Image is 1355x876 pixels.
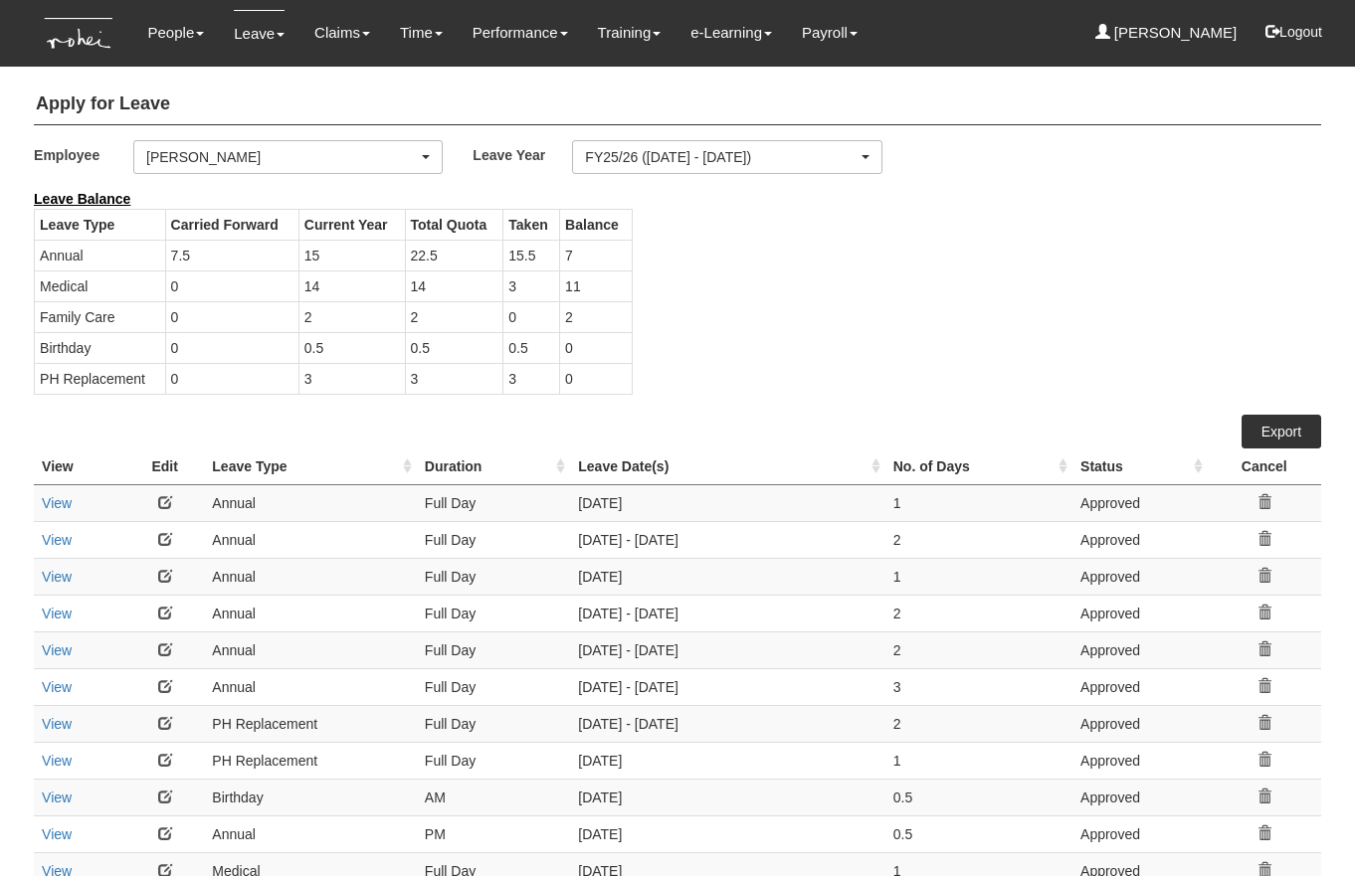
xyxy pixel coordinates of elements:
td: 3 [503,270,560,301]
h4: Apply for Leave [34,85,1321,125]
th: Leave Type : activate to sort column ascending [204,448,417,485]
td: 0 [503,301,560,332]
td: Full Day [417,705,570,742]
a: View [42,826,72,842]
a: Time [400,10,443,56]
td: 14 [298,270,405,301]
a: View [42,606,72,621]
button: Logout [1252,8,1336,56]
td: Family Care [35,301,166,332]
td: Full Day [417,742,570,779]
td: PM [417,815,570,852]
a: View [42,642,72,658]
td: Approved [1072,742,1208,779]
td: [DATE] [570,484,884,521]
td: 2 [885,595,1072,631]
th: View [34,448,125,485]
button: FY25/26 ([DATE] - [DATE]) [572,140,881,174]
td: Approved [1072,705,1208,742]
td: Approved [1072,521,1208,558]
td: 7.5 [165,240,298,270]
td: [DATE] - [DATE] [570,705,884,742]
td: 0.5 [405,332,503,363]
a: View [42,569,72,585]
th: Duration : activate to sort column ascending [417,448,570,485]
td: 2 [885,631,1072,668]
td: Approved [1072,631,1208,668]
a: View [42,679,72,695]
td: 0 [165,301,298,332]
td: 3 [503,363,560,394]
td: PH Replacement [35,363,166,394]
td: Annual [204,595,417,631]
td: 0 [560,332,633,363]
td: Annual [204,484,417,521]
label: Leave Year [473,140,572,169]
td: Annual [204,668,417,705]
td: Full Day [417,558,570,595]
td: 14 [405,270,503,301]
td: 22.5 [405,240,503,270]
td: [DATE] [570,779,884,815]
td: Approved [1072,668,1208,705]
th: Edit [125,448,204,485]
a: Leave [234,10,285,57]
td: 7 [560,240,633,270]
td: PH Replacement [204,742,417,779]
th: Leave Type [35,209,166,240]
td: 0 [165,332,298,363]
td: Full Day [417,668,570,705]
td: [DATE] [570,558,884,595]
td: Full Day [417,484,570,521]
th: Carried Forward [165,209,298,240]
td: 2 [885,521,1072,558]
td: 3 [885,668,1072,705]
td: Full Day [417,631,570,668]
td: 15.5 [503,240,560,270]
td: Annual [35,240,166,270]
a: View [42,753,72,769]
td: 0.5 [503,332,560,363]
th: Balance [560,209,633,240]
td: 1 [885,484,1072,521]
td: Birthday [35,332,166,363]
a: e-Learning [690,10,772,56]
td: [DATE] [570,815,884,852]
td: 11 [560,270,633,301]
td: 2 [560,301,633,332]
td: 0 [560,363,633,394]
label: Employee [34,140,133,169]
td: Annual [204,815,417,852]
td: PH Replacement [204,705,417,742]
td: AM [417,779,570,815]
th: No. of Days : activate to sort column ascending [885,448,1072,485]
td: Annual [204,631,417,668]
a: Claims [314,10,370,56]
th: Leave Date(s) : activate to sort column ascending [570,448,884,485]
td: Medical [35,270,166,301]
th: Current Year [298,209,405,240]
td: 3 [405,363,503,394]
td: Birthday [204,779,417,815]
td: Approved [1072,779,1208,815]
td: 3 [298,363,405,394]
div: FY25/26 ([DATE] - [DATE]) [585,147,857,167]
td: [DATE] [570,742,884,779]
td: [DATE] - [DATE] [570,668,884,705]
td: 1 [885,742,1072,779]
a: Training [598,10,662,56]
a: People [148,10,205,56]
td: 1 [885,558,1072,595]
td: [DATE] - [DATE] [570,631,884,668]
td: Approved [1072,558,1208,595]
th: Taken [503,209,560,240]
a: Performance [473,10,568,56]
button: [PERSON_NAME] [133,140,443,174]
div: [PERSON_NAME] [146,147,418,167]
td: 15 [298,240,405,270]
td: 0.5 [885,779,1072,815]
a: [PERSON_NAME] [1095,10,1238,56]
a: View [42,789,72,805]
iframe: chat widget [1271,796,1335,856]
a: View [42,495,72,511]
